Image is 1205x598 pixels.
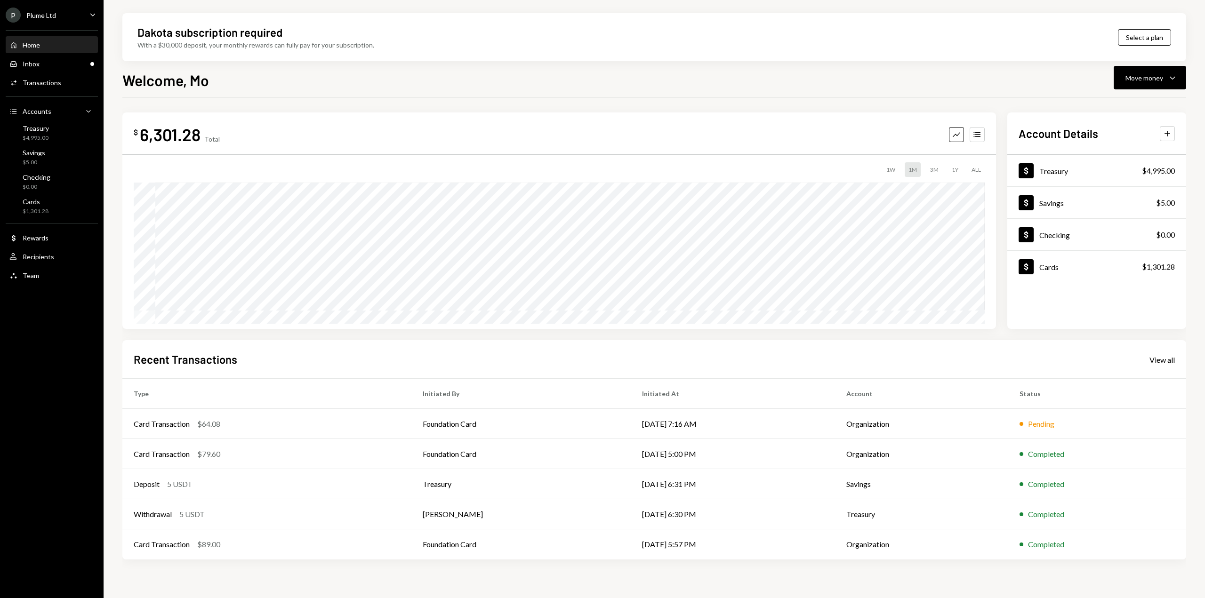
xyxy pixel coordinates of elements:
[26,11,56,19] div: Plume Ltd
[134,509,172,520] div: Withdrawal
[1156,197,1175,208] div: $5.00
[23,107,51,115] div: Accounts
[1028,539,1064,550] div: Completed
[631,439,835,469] td: [DATE] 5:00 PM
[631,499,835,529] td: [DATE] 6:30 PM
[1149,354,1175,365] a: View all
[1007,155,1186,186] a: Treasury$4,995.00
[1008,379,1186,409] th: Status
[197,418,220,430] div: $64.08
[23,41,40,49] div: Home
[905,162,921,177] div: 1M
[122,379,411,409] th: Type
[23,173,50,181] div: Checking
[23,124,49,132] div: Treasury
[23,134,49,142] div: $4,995.00
[6,229,98,246] a: Rewards
[411,529,631,559] td: Foundation Card
[6,103,98,120] a: Accounts
[6,267,98,284] a: Team
[137,40,374,50] div: With a $30,000 deposit, your monthly rewards can fully pay for your subscription.
[134,351,237,367] h2: Recent Transactions
[1007,251,1186,282] a: Cards$1,301.28
[134,539,190,550] div: Card Transaction
[6,195,98,217] a: Cards$1,301.28
[1028,418,1054,430] div: Pending
[631,469,835,499] td: [DATE] 6:31 PM
[968,162,985,177] div: ALL
[411,439,631,469] td: Foundation Card
[23,183,50,191] div: $0.00
[6,8,21,23] div: P
[6,170,98,193] a: Checking$0.00
[1039,167,1068,175] div: Treasury
[23,207,48,215] div: $1,301.28
[411,499,631,529] td: [PERSON_NAME]
[1039,263,1059,271] div: Cards
[1142,165,1175,176] div: $4,995.00
[1156,229,1175,240] div: $0.00
[6,248,98,265] a: Recipients
[1118,29,1171,46] button: Select a plan
[835,529,1008,559] td: Organization
[23,234,48,242] div: Rewards
[23,271,39,279] div: Team
[23,79,61,87] div: Transactions
[411,409,631,439] td: Foundation Card
[6,121,98,144] a: Treasury$4,995.00
[6,36,98,53] a: Home
[1125,73,1163,83] div: Move money
[411,469,631,499] td: Treasury
[140,124,201,145] div: 6,301.28
[411,379,631,409] th: Initiated By
[835,409,1008,439] td: Organization
[1028,478,1064,490] div: Completed
[1007,187,1186,218] a: Savings$5.00
[23,198,48,206] div: Cards
[1114,66,1186,89] button: Move money
[835,379,1008,409] th: Account
[835,499,1008,529] td: Treasury
[6,74,98,91] a: Transactions
[134,128,138,137] div: $
[23,149,45,157] div: Savings
[6,146,98,168] a: Savings$5.00
[137,24,282,40] div: Dakota subscription required
[1028,448,1064,460] div: Completed
[948,162,962,177] div: 1Y
[6,55,98,72] a: Inbox
[122,71,209,89] h1: Welcome, Mo
[134,478,160,490] div: Deposit
[1039,199,1064,207] div: Savings
[883,162,899,177] div: 1W
[1142,261,1175,272] div: $1,301.28
[1149,355,1175,365] div: View all
[134,418,190,430] div: Card Transaction
[197,539,220,550] div: $89.00
[631,379,835,409] th: Initiated At
[204,135,220,143] div: Total
[167,478,193,490] div: 5 USDT
[1007,219,1186,250] a: Checking$0.00
[631,529,835,559] td: [DATE] 5:57 PM
[926,162,942,177] div: 3M
[179,509,205,520] div: 5 USDT
[23,60,40,68] div: Inbox
[23,159,45,167] div: $5.00
[835,469,1008,499] td: Savings
[1028,509,1064,520] div: Completed
[1039,231,1070,239] div: Checking
[134,448,190,460] div: Card Transaction
[23,253,54,261] div: Recipients
[631,409,835,439] td: [DATE] 7:16 AM
[835,439,1008,469] td: Organization
[1019,126,1098,141] h2: Account Details
[197,448,220,460] div: $79.60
